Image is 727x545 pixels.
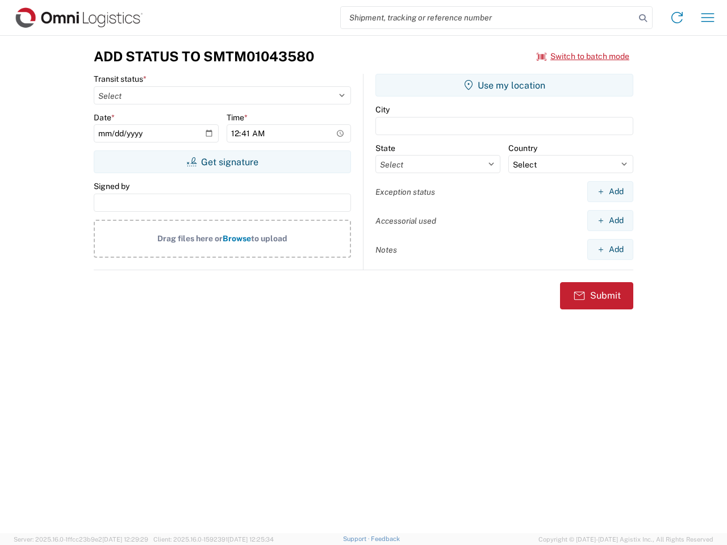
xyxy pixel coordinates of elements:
input: Shipment, tracking or reference number [341,7,635,28]
span: Copyright © [DATE]-[DATE] Agistix Inc., All Rights Reserved [538,534,713,544]
span: Client: 2025.16.0-1592391 [153,536,274,543]
label: Notes [375,245,397,255]
label: Date [94,112,115,123]
button: Add [587,181,633,202]
label: Time [227,112,248,123]
span: [DATE] 12:29:29 [102,536,148,543]
label: Country [508,143,537,153]
h3: Add Status to SMTM01043580 [94,48,314,65]
label: Exception status [375,187,435,197]
button: Use my location [375,74,633,97]
a: Feedback [371,535,400,542]
label: Transit status [94,74,147,84]
span: Browse [223,234,251,243]
span: Server: 2025.16.0-1ffcc23b9e2 [14,536,148,543]
button: Submit [560,282,633,309]
label: State [375,143,395,153]
button: Get signature [94,150,351,173]
button: Add [587,239,633,260]
span: to upload [251,234,287,243]
span: Drag files here or [157,234,223,243]
label: City [375,104,390,115]
button: Add [587,210,633,231]
a: Support [343,535,371,542]
label: Accessorial used [375,216,436,226]
button: Switch to batch mode [537,47,629,66]
span: [DATE] 12:25:34 [228,536,274,543]
label: Signed by [94,181,129,191]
